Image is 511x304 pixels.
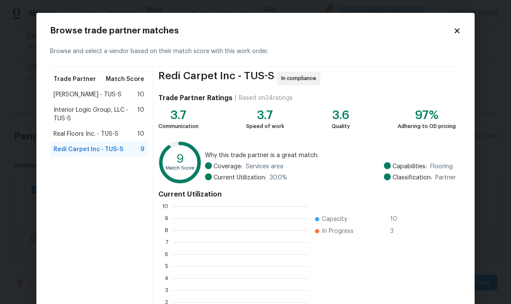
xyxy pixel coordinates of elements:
[158,72,274,85] span: Redi Carpet Inc - TUS-S
[392,173,432,182] span: Classification:
[239,94,293,102] div: Based on 34 ratings
[332,122,350,131] div: Quality
[137,130,144,138] span: 10
[53,75,96,83] span: Trade Partner
[165,264,168,269] text: 5
[398,122,456,131] div: Adhering to OD pricing
[50,37,461,66] div: Browse and select a vendor based on their match score with this work order.
[214,162,242,171] span: Coverage:
[390,215,404,224] span: 10
[53,145,123,154] span: Redi Carpet Inc - TUS-S
[106,75,144,83] span: Match Score
[53,90,122,99] span: [PERSON_NAME] - TUS-S
[165,252,168,257] text: 6
[166,240,168,245] text: 7
[392,162,427,171] span: Capabilities:
[137,90,144,99] span: 10
[158,190,456,199] h4: Current Utilization
[322,215,347,224] span: Capacity
[430,162,453,171] span: Flooring
[176,153,184,165] text: 9
[165,228,168,233] text: 8
[158,111,199,119] div: 3.7
[53,106,137,123] span: Interior Logic Group, LLC - TUS-S
[53,130,119,138] span: Real Floors Inc. - TUS-S
[165,276,168,281] text: 4
[166,166,194,170] text: Match Score
[390,227,404,235] span: 3
[140,145,144,154] span: 9
[214,173,266,182] span: Current Utilization:
[158,122,199,131] div: Communication
[322,227,354,235] span: In Progress
[270,173,287,182] span: 30.0 %
[281,74,320,83] span: In compliance
[246,162,283,171] span: Services area
[137,106,144,123] span: 10
[435,173,456,182] span: Partner
[50,27,453,35] h2: Browse trade partner matches
[246,111,284,119] div: 3.7
[158,94,232,102] h4: Trade Partner Ratings
[246,122,284,131] div: Speed of work
[398,111,456,119] div: 97%
[165,288,168,293] text: 3
[205,151,456,160] span: Why this trade partner is a great match:
[232,94,239,102] div: |
[162,204,168,209] text: 10
[332,111,350,119] div: 3.6
[165,216,168,221] text: 9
